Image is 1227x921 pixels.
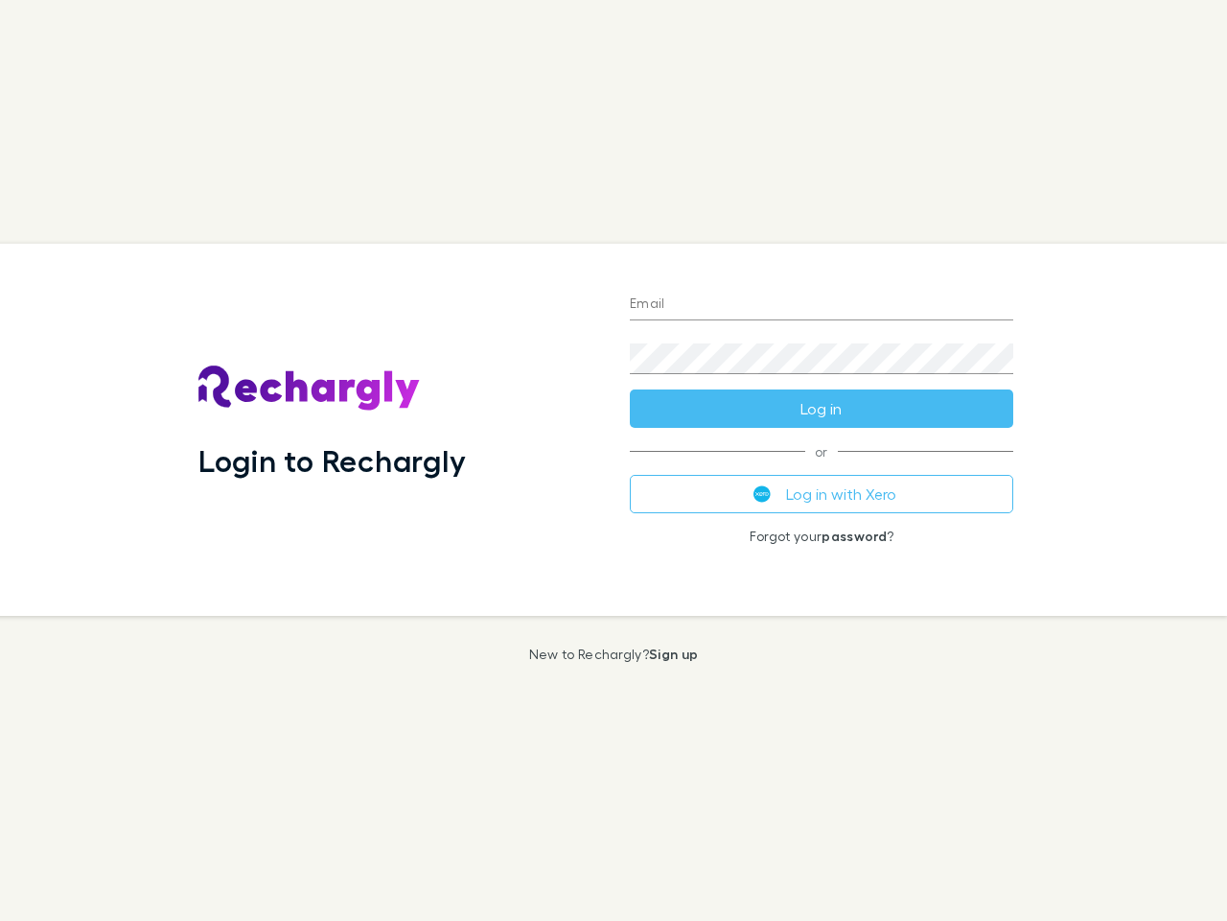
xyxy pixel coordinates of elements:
img: Xero's logo [753,485,771,503]
a: password [822,528,887,544]
h1: Login to Rechargly [198,442,466,479]
span: or [630,451,1013,452]
button: Log in [630,390,1013,428]
img: Rechargly's Logo [198,366,421,412]
button: Log in with Xero [630,475,1013,513]
p: New to Rechargly? [529,647,699,662]
p: Forgot your ? [630,529,1013,544]
a: Sign up [649,646,698,662]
